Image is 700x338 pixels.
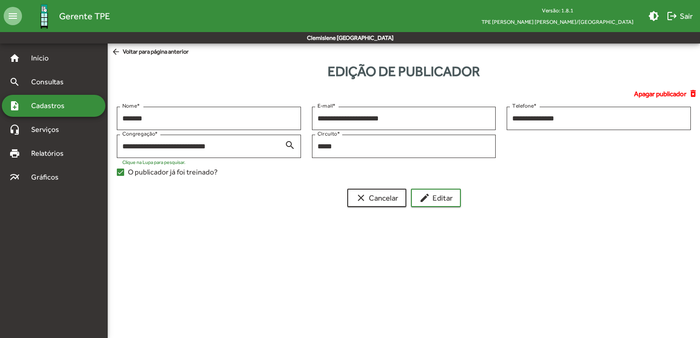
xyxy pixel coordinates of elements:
[474,16,641,27] span: TPE [PERSON_NAME] [PERSON_NAME]/[GEOGRAPHIC_DATA]
[9,76,20,87] mat-icon: search
[355,192,366,203] mat-icon: clear
[355,190,398,206] span: Cancelar
[663,8,696,24] button: Sair
[26,76,76,87] span: Consultas
[26,148,76,159] span: Relatórios
[419,192,430,203] mat-icon: edit
[26,53,62,64] span: Início
[9,100,20,111] mat-icon: note_add
[122,159,186,165] mat-hint: Clique na Lupa para pesquisar.
[4,7,22,25] mat-icon: menu
[26,172,71,183] span: Gráficos
[128,167,218,178] span: O publicador já foi treinado?
[347,189,406,207] button: Cancelar
[411,189,461,207] button: Editar
[689,89,700,99] mat-icon: delete_forever
[26,124,71,135] span: Serviços
[419,190,453,206] span: Editar
[9,148,20,159] mat-icon: print
[26,100,77,111] span: Cadastros
[108,61,700,82] div: Edição de publicador
[22,1,110,31] a: Gerente TPE
[29,1,59,31] img: Logo
[111,47,189,57] span: Voltar para página anterior
[9,124,20,135] mat-icon: headset_mic
[634,89,686,99] span: Apagar publicador
[667,8,693,24] span: Sair
[9,172,20,183] mat-icon: multiline_chart
[59,9,110,23] span: Gerente TPE
[284,139,295,150] mat-icon: search
[474,5,641,16] div: Versão: 1.8.1
[9,53,20,64] mat-icon: home
[111,47,123,57] mat-icon: arrow_back
[667,11,678,22] mat-icon: logout
[648,11,659,22] mat-icon: brightness_medium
